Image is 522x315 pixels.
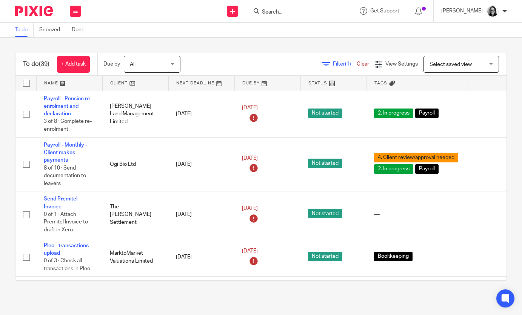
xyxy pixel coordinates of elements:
[72,23,90,37] a: Done
[15,6,53,16] img: Pixie
[374,164,413,174] span: 2. In progress
[102,137,168,191] td: Ogi Bio Ltd
[44,96,92,117] a: Payroll - Pension re-enrolment and declaration
[308,109,342,118] span: Not started
[430,62,472,67] span: Select saved view
[374,252,413,261] span: Bookkeeping
[333,61,357,67] span: Filter
[370,8,399,14] span: Get Support
[130,62,136,67] span: All
[415,164,439,174] span: Payroll
[345,61,351,67] span: (1)
[44,165,86,186] span: 8 of 10 · Send documentation to leavers
[374,81,387,85] span: Tags
[487,5,499,17] img: Profile%20photo.jpeg
[242,248,258,254] span: [DATE]
[39,23,66,37] a: Snoozed
[168,238,234,277] td: [DATE]
[308,252,342,261] span: Not started
[102,191,168,238] td: The [PERSON_NAME] Settlement
[242,156,258,161] span: [DATE]
[44,196,77,209] a: Send Premitel Invoice
[168,191,234,238] td: [DATE]
[385,61,418,67] span: View Settings
[23,60,49,68] h1: To do
[374,153,458,162] span: 4. Client review/approval needed
[39,61,49,67] span: (39)
[15,23,34,37] a: To do
[168,137,234,191] td: [DATE]
[415,109,439,118] span: Payroll
[374,211,460,218] div: ---
[102,238,168,277] td: MarktoMarket Valuations Limited
[242,206,258,211] span: [DATE]
[357,61,369,67] a: Clear
[261,9,329,16] input: Search
[102,91,168,137] td: [PERSON_NAME] Land Management Limited
[103,60,120,68] p: Due by
[44,243,89,256] a: Pleo - transactions upload
[44,142,87,163] a: Payroll - Monthly - Client makes payments
[308,159,342,168] span: Not started
[44,119,92,132] span: 3 of 8 · Complete re-enrolment
[168,91,234,137] td: [DATE]
[374,109,413,118] span: 2. In progress
[44,212,88,232] span: 0 of 1 · Attach Premitel Invoice to draft in Xero
[308,209,342,218] span: Not started
[441,7,483,15] p: [PERSON_NAME]
[242,105,258,110] span: [DATE]
[57,56,90,73] a: + Add task
[44,258,90,272] span: 0 of 3 · Check all transactions in Pleo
